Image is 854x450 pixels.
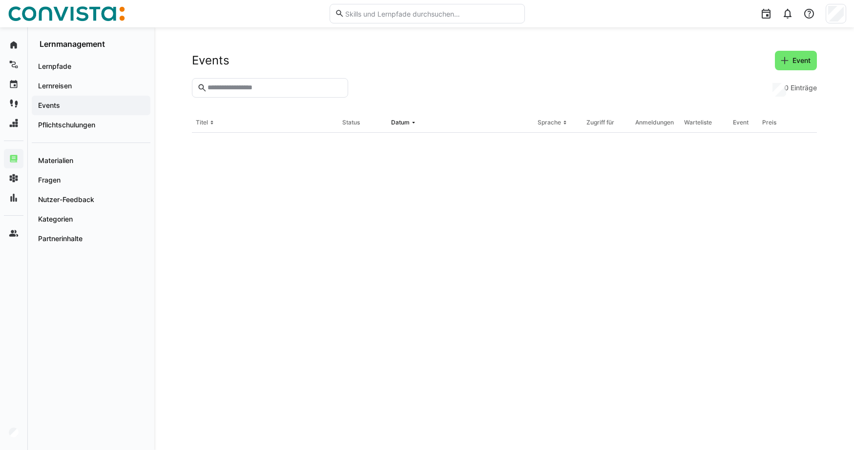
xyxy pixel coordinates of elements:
[791,83,817,93] span: Einträge
[784,83,789,93] span: 0
[192,53,229,68] h2: Events
[733,119,749,126] div: Event
[196,119,208,126] div: Titel
[391,119,410,126] div: Datum
[762,119,776,126] div: Preis
[344,9,519,18] input: Skills und Lernpfade durchsuchen…
[684,119,712,126] div: Warteliste
[538,119,561,126] div: Sprache
[791,56,812,65] span: Event
[635,119,674,126] div: Anmeldungen
[342,119,360,126] div: Status
[586,119,614,126] div: Zugriff für
[775,51,817,70] button: Event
